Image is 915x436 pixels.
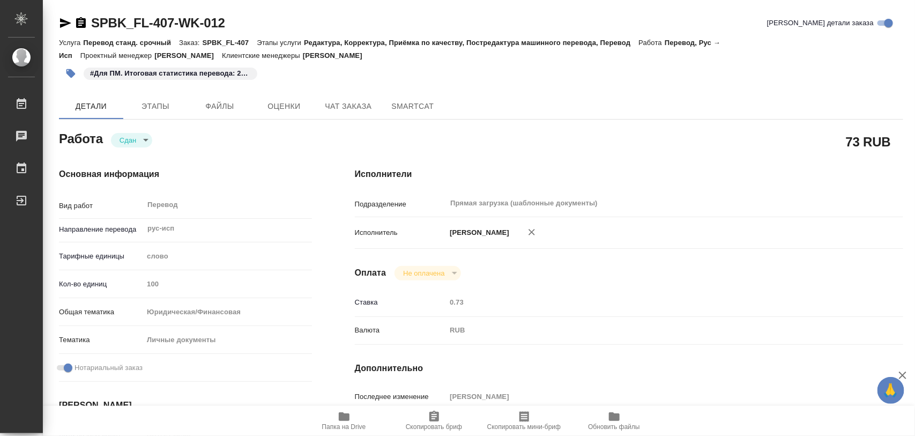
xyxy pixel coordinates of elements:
[143,303,311,321] div: Юридическая/Финансовая
[304,39,638,47] p: Редактура, Корректура, Приёмка по качеству, Постредактура машинного перевода, Перевод
[90,68,251,79] p: #Для ПМ. Итоговая статистика перевода: 200 слов.
[303,51,370,60] p: [PERSON_NAME]
[400,269,448,278] button: Не оплачена
[75,17,87,29] button: Скопировать ссылку
[355,362,903,375] h4: Дополнительно
[355,267,386,279] h4: Оплата
[479,406,569,436] button: Скопировать мини-бриф
[59,39,83,47] p: Услуга
[638,39,665,47] p: Работа
[65,100,117,113] span: Детали
[258,100,310,113] span: Оценки
[299,406,389,436] button: Папка на Drive
[446,321,857,339] div: RUB
[59,279,143,290] p: Кол-во единиц
[767,18,874,28] span: [PERSON_NAME] детали заказа
[111,133,152,147] div: Сдан
[116,136,139,145] button: Сдан
[520,220,544,244] button: Удалить исполнителя
[882,379,900,402] span: 🙏
[387,100,438,113] span: SmartCat
[143,276,311,292] input: Пустое поле
[59,335,143,345] p: Тематика
[222,51,303,60] p: Клиентские менеджеры
[83,39,179,47] p: Перевод станд. срочный
[130,100,181,113] span: Этапы
[59,168,312,181] h4: Основная информация
[446,294,857,310] input: Пустое поле
[59,224,143,235] p: Направление перевода
[487,423,561,431] span: Скопировать мини-бриф
[355,168,903,181] h4: Исполнители
[355,297,447,308] p: Ставка
[179,39,202,47] p: Заказ:
[322,423,366,431] span: Папка на Drive
[59,251,143,262] p: Тарифные единицы
[80,51,154,60] p: Проектный менеджер
[588,423,640,431] span: Обновить файлы
[154,51,222,60] p: [PERSON_NAME]
[143,247,311,265] div: слово
[355,391,447,402] p: Последнее изменение
[194,100,246,113] span: Файлы
[257,39,304,47] p: Этапы услуги
[203,39,257,47] p: SPBK_FL-407
[91,16,225,30] a: SPBK_FL-407-WK-012
[389,406,479,436] button: Скопировать бриф
[569,406,659,436] button: Обновить файлы
[59,62,83,85] button: Добавить тэг
[355,199,447,210] p: Подразделение
[83,68,258,77] span: Для ПМ. Итоговая статистика перевода: 200 слов.
[59,17,72,29] button: Скопировать ссылку для ЯМессенджера
[355,325,447,336] p: Валюта
[59,128,103,147] h2: Работа
[59,201,143,211] p: Вид работ
[355,227,447,238] p: Исполнитель
[75,363,143,373] span: Нотариальный заказ
[446,227,509,238] p: [PERSON_NAME]
[446,389,857,404] input: Пустое поле
[846,132,891,151] h2: 73 RUB
[877,377,904,404] button: 🙏
[406,423,462,431] span: Скопировать бриф
[395,266,460,280] div: Сдан
[143,331,311,349] div: Личные документы
[59,307,143,317] p: Общая тематика
[323,100,374,113] span: Чат заказа
[59,399,312,412] h4: [PERSON_NAME]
